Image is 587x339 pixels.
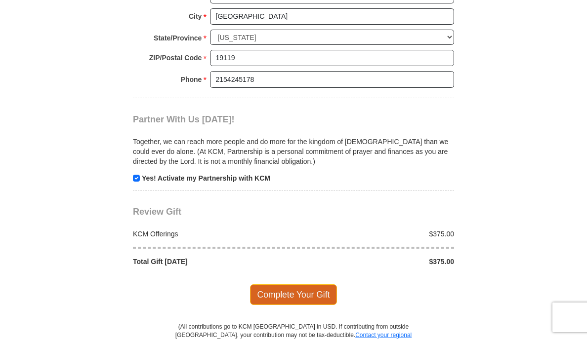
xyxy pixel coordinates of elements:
strong: City [189,9,202,23]
div: Total Gift [DATE] [128,257,294,266]
div: $375.00 [293,257,460,266]
strong: State/Province [154,31,202,45]
span: Complete Your Gift [250,284,337,305]
strong: ZIP/Postal Code [149,51,202,65]
strong: Yes! Activate my Partnership with KCM [142,174,270,182]
span: Partner With Us [DATE]! [133,114,235,124]
span: Review Gift [133,207,181,217]
p: Together, we can reach more people and do more for the kingdom of [DEMOGRAPHIC_DATA] than we coul... [133,137,454,166]
strong: Phone [181,73,202,86]
div: $375.00 [293,229,460,239]
div: KCM Offerings [128,229,294,239]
